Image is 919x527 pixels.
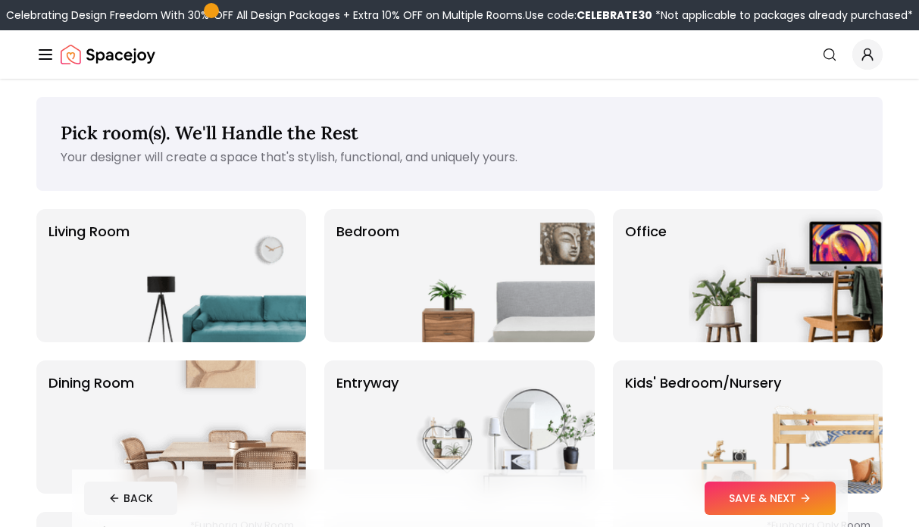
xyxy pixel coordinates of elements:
[112,209,306,342] img: Living Room
[401,209,595,342] img: Bedroom
[689,360,883,494] img: Kids' Bedroom/Nursery
[48,373,134,482] p: Dining Room
[6,8,913,23] div: Celebrating Design Freedom With 30% OFF All Design Packages + Extra 10% OFF on Multiple Rooms.
[61,148,858,167] p: Your designer will create a space that's stylish, functional, and uniquely yours.
[336,221,399,330] p: Bedroom
[401,360,595,494] img: entryway
[336,373,399,482] p: entryway
[84,482,177,515] button: BACK
[652,8,913,23] span: *Not applicable to packages already purchased*
[112,360,306,494] img: Dining Room
[525,8,652,23] span: Use code:
[689,209,883,342] img: Office
[48,221,130,330] p: Living Room
[61,39,155,70] img: Spacejoy Logo
[61,39,155,70] a: Spacejoy
[577,8,652,23] b: CELEBRATE30
[705,482,836,515] button: SAVE & NEXT
[625,221,667,330] p: Office
[625,373,781,482] p: Kids' Bedroom/Nursery
[61,121,358,145] span: Pick room(s). We'll Handle the Rest
[36,30,883,79] nav: Global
